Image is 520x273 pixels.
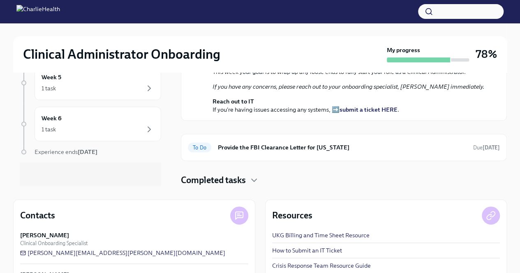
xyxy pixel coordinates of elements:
[20,239,88,247] span: Clinical Onboarding Specialist
[78,148,97,156] strong: [DATE]
[218,143,467,152] h6: Provide the FBI Clearance Letter for [US_STATE]
[16,5,60,18] img: CharlieHealth
[20,209,55,222] h4: Contacts
[213,97,484,114] p: If you're having issues accessing any systems, ➡️ .
[23,46,220,62] h2: Clinical Administrator Onboarding
[35,148,97,156] span: Experience ends
[213,98,254,105] strong: Reach out to IT
[272,262,371,270] a: Crisis Response Team Resource Guide
[20,231,69,239] strong: [PERSON_NAME]
[42,114,62,123] h6: Week 6
[272,231,370,239] a: UKG Billing and Time Sheet Resource
[20,66,161,100] a: Week 51 task
[181,174,246,186] h4: Completed tasks
[188,141,500,154] a: To DoProvide the FBI Clearance Letter for [US_STATE]Due[DATE]
[213,83,484,90] em: If you have any concerns, please reach out to your onboarding specialist, [PERSON_NAME] immediately.
[476,47,497,62] h3: 78%
[272,209,312,222] h4: Resources
[188,145,211,151] span: To Do
[42,84,56,92] div: 1 task
[473,145,500,151] span: Due
[387,46,420,54] strong: My progress
[42,125,56,133] div: 1 task
[20,107,161,141] a: Week 61 task
[42,73,61,82] h6: Week 5
[20,249,225,257] a: [PERSON_NAME][EMAIL_ADDRESS][PERSON_NAME][DOMAIN_NAME]
[340,106,398,113] a: submit a ticket HERE
[483,145,500,151] strong: [DATE]
[181,174,507,186] div: Completed tasks
[272,246,342,255] a: How to Submit an IT Ticket
[473,144,500,151] span: October 9th, 2025 07:00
